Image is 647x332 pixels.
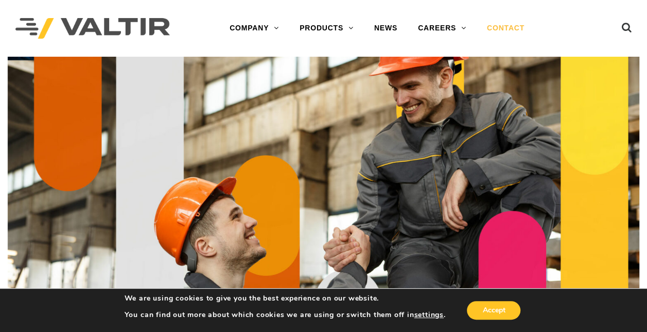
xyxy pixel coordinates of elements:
[408,18,477,39] a: CAREERS
[289,18,364,39] a: PRODUCTS
[477,18,535,39] a: CONTACT
[125,310,446,320] p: You can find out more about which cookies we are using or switch them off in .
[15,18,170,39] img: Valtir
[364,18,408,39] a: NEWS
[467,301,520,320] button: Accept
[125,294,446,303] p: We are using cookies to give you the best experience on our website.
[219,18,289,39] a: COMPANY
[414,310,443,320] button: settings
[8,57,639,306] img: Contact_1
